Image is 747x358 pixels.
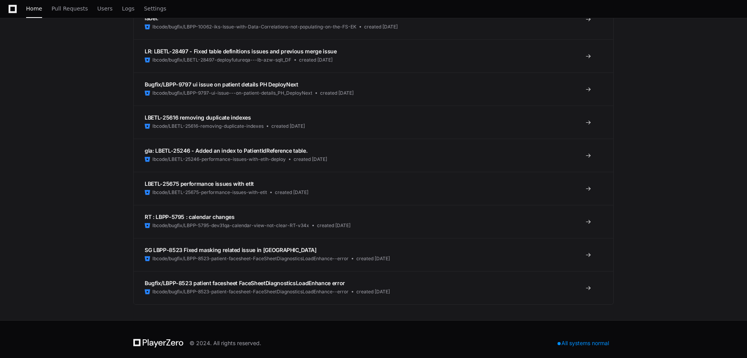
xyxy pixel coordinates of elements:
span: RT : LBPP-5795 : calendar changes [145,213,234,220]
span: Bugfix/LBPP-8523 patient facesheet FaceSheetDiagnosticsLoadEnhance error [145,280,345,286]
span: created [DATE] [364,24,398,30]
a: gla: LBETL-25246 - Added an index to PatientIdReference table.lbcode/LBETL-25246-performance-issu... [134,139,613,172]
span: SG LBPP-8523 Fixed masking related issue in [GEOGRAPHIC_DATA] [145,247,317,253]
span: lbcode/LBETL-25675-performance-issues-with-etlt [152,189,267,196]
span: lbcode/bugfix/LBPP-9797-ui-issue---on-patient-details_PH_DeployNext [152,90,312,96]
a: LBETL-25675 performance issues with etltlbcode/LBETL-25675-performance-issues-with-etltcreated [D... [134,172,613,205]
span: lbcode/bugfix/LBPP-10062-iks-Issue-with-Data-Correlations-not-populating-on-the-FS-EK [152,24,356,30]
a: LR: LBETL-28497 - Fixed table definitions issues and previous merge issuelbcode/bugfix/LBETL-2849... [134,39,613,72]
span: created [DATE] [317,222,350,229]
div: All systems normal [553,338,614,349]
a: SG LBPP-8523 Fixed masking related issue in [GEOGRAPHIC_DATA]lbcode/bugfix/LBPP-8523-patient-face... [134,238,613,271]
a: LBETL-25616 removing duplicate indexeslbcode/LBETL-25616-removing-duplicate-indexescreated [DATE] [134,106,613,139]
span: created [DATE] [320,90,354,96]
span: lbcode/bugfix/LBPP-8523-patient-facesheet-FaceSheetDiagnosticsLoadEnhance--error [152,256,349,262]
span: lbcode/bugfix/LBETL-28497-deployfutureqa---lb-azw-sqlt_DF [152,57,291,63]
span: Bugfix/LBPP-9797 ui issue on patient details PH DeployNext [145,81,298,88]
div: © 2024. All rights reserved. [189,339,261,347]
a: Bugfix/LBPP-9797 ui issue on patient details PH DeployNextlbcode/bugfix/LBPP-9797-ui-issue---on-p... [134,72,613,106]
span: created [DATE] [356,289,390,295]
span: LBETL-25616 removing duplicate indexes [145,114,251,121]
span: created [DATE] [271,123,305,129]
span: Logs [122,6,135,11]
span: Home [26,6,42,11]
span: LBETL-25675 performance issues with etlt [145,180,254,187]
span: LR: LBETL-28497 - Fixed table definitions issues and previous merge issue [145,48,336,55]
span: lbcode/LBETL-25616-removing-duplicate-indexes [152,123,264,129]
span: created [DATE] [356,256,390,262]
span: Users [97,6,113,11]
a: RT : LBPP-5795 : calendar changeslbcode/bugfix/LBPP-5795-dev31qa-calendar-view-not-clear-RT-v34xc... [134,205,613,238]
span: created [DATE] [299,57,333,63]
span: lbcode/bugfix/LBPP-5795-dev31qa-calendar-view-not-clear-RT-v34x [152,222,309,229]
a: Bugfix/LBPP-8523 patient facesheet FaceSheetDiagnosticsLoadEnhance errorlbcode/bugfix/LBPP-8523-p... [134,271,613,304]
span: Settings [144,6,166,11]
span: created [DATE] [275,189,308,196]
span: lbcode/bugfix/LBPP-8523-patient-facesheet-FaceSheetDiagnosticsLoadEnhance--error [152,289,349,295]
span: gla: LBETL-25246 - Added an index to PatientIdReference table. [145,147,307,154]
span: lbcode/LBETL-25246-performance-issues-with-etlh-deploy [152,156,286,162]
span: created [DATE] [294,156,327,162]
span: Pull Requests [51,6,88,11]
